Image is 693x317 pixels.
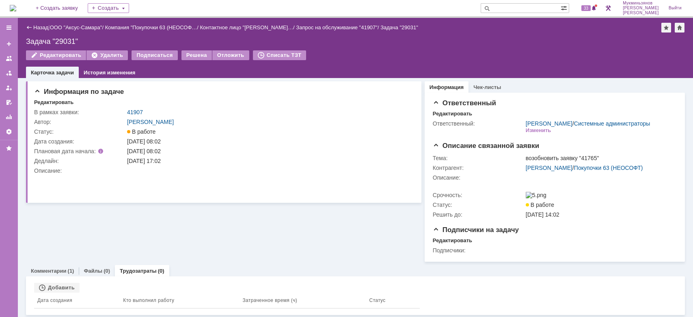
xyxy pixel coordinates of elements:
div: Добавить в избранное [661,23,671,33]
th: Дата создания [34,293,120,308]
div: / [105,24,200,30]
div: Сделать домашней страницей [675,23,684,33]
div: | [48,24,50,30]
span: Подписчики на задачу [433,226,519,234]
a: Чек-листы [473,84,501,90]
img: logo [10,5,16,11]
div: Автор: [34,119,125,125]
span: 33 [581,5,591,11]
a: Мои согласования [2,96,15,109]
a: Комментарии [31,268,67,274]
div: Решить до: [433,211,524,218]
div: Описание: [433,174,674,181]
a: Карточка задачи [31,69,74,76]
div: Создать [88,3,129,13]
a: Перейти в интерфейс администратора [603,3,613,13]
a: Создать заявку [2,37,15,50]
a: [PERSON_NAME] [526,165,572,171]
div: (0) [104,268,110,274]
div: Контрагент: [433,165,524,171]
img: 5.png [526,192,546,198]
a: Настройки [2,125,15,138]
div: (1) [68,268,74,274]
a: Заявки на командах [2,52,15,65]
a: Назад [33,24,48,30]
a: Отчеты [2,111,15,124]
th: Кто выполнил работу [120,293,239,308]
div: В рамках заявки: [34,109,125,115]
div: возобновить заявку "41765" [526,155,673,161]
div: (0) [158,268,164,274]
span: Мукминьзянов [623,1,659,6]
a: Системные администраторы [574,120,650,127]
a: Информация [430,84,464,90]
div: Статус: [433,202,524,208]
span: В работе [127,128,155,135]
div: Дедлайн: [34,158,125,164]
span: В работе [526,202,554,208]
span: Информация по задаче [34,88,124,96]
div: Редактировать [34,99,73,106]
a: Компания "Покупочки 63 (НЕОСОФ… [105,24,197,30]
div: / [526,165,673,171]
div: Подписчики: [433,247,524,254]
a: [PERSON_NAME] [526,120,572,127]
a: Трудозатраты [120,268,157,274]
a: Покупочки 63 (НЕОСОФТ) [574,165,643,171]
a: Файлы [84,268,102,274]
span: Описание связанной заявки [433,142,539,150]
div: Дата создания: [34,138,125,145]
th: Затраченное время (ч) [239,293,366,308]
div: Описание: [34,167,411,174]
a: Контактное лицо "[PERSON_NAME]… [200,24,294,30]
div: Задача "29031" [380,24,418,30]
div: Тема: [433,155,524,161]
a: Заявки в моей ответственности [2,67,15,80]
a: [PERSON_NAME] [127,119,174,125]
div: [DATE] 08:02 [127,138,409,145]
span: [PERSON_NAME] [623,6,659,11]
div: Редактировать [433,237,472,244]
div: / [200,24,296,30]
th: Статус [366,293,413,308]
a: Запрос на обслуживание "41907" [296,24,378,30]
span: [PERSON_NAME] [623,11,659,15]
a: Перейти на домашнюю страницу [10,5,16,11]
a: ООО "Аксус-Самара" [50,24,102,30]
div: / [50,24,105,30]
span: Расширенный поиск [561,4,569,11]
div: Задача "29031" [26,37,685,46]
div: Редактировать [433,111,472,117]
div: Плановая дата начала: [34,148,116,154]
div: Срочность: [433,192,524,198]
div: Изменить [526,127,551,134]
div: [DATE] 17:02 [127,158,409,164]
div: Статус: [34,128,125,135]
div: Ответственный: [433,120,524,127]
span: Ответственный [433,99,496,107]
a: 41907 [127,109,143,115]
div: / [296,24,380,30]
span: [DATE] 14:02 [526,211,559,218]
div: [DATE] 08:02 [127,148,409,154]
div: / [526,120,650,127]
a: История изменения [84,69,135,76]
a: Мои заявки [2,81,15,94]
